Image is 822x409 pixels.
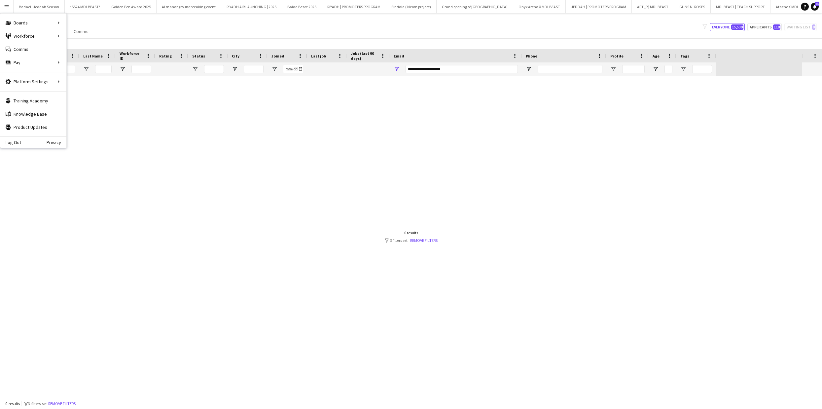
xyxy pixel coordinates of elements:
span: Age [653,54,660,58]
a: Comms [0,43,66,56]
a: Comms [71,27,91,36]
button: AFT_R | MDLBEAST [632,0,674,13]
button: Open Filter Menu [394,66,400,72]
span: Rating [159,54,172,58]
a: 61 [811,3,819,11]
button: Open Filter Menu [120,66,125,72]
button: Grand opening of [GEOGRAPHIC_DATA] [437,0,513,13]
span: Status [192,54,205,58]
button: Badael -Jeddah Season [14,0,65,13]
a: Privacy [47,140,66,145]
button: Applicants118 [747,23,782,31]
span: 15,539 [731,24,743,30]
input: Workforce ID Filter Input [131,65,151,73]
span: Workforce ID [120,51,143,61]
div: Platform Settings [0,75,66,88]
input: Tags Filter Input [692,65,712,73]
button: Open Filter Menu [680,66,686,72]
span: Last Name [83,54,103,58]
span: Email [394,54,404,58]
input: Status Filter Input [204,65,224,73]
span: Jobs (last 90 days) [351,51,378,61]
button: *SS24 MDLBEAST* [65,0,106,13]
span: Tags [680,54,689,58]
span: Joined [271,54,284,58]
button: Open Filter Menu [232,66,238,72]
span: 3 filters set [28,401,47,406]
a: Product Updates [0,121,66,134]
input: Phone Filter Input [538,65,602,73]
button: MDLBEAST | TEACH SUPPORT [711,0,770,13]
button: Remove filters [47,400,77,407]
span: City [232,54,239,58]
button: Onyx Arena X MDLBEAST [513,0,566,13]
input: First Name Filter Input [59,65,75,73]
input: Age Filter Input [664,65,672,73]
button: Balad Beast 2025 [282,0,322,13]
button: Open Filter Menu [526,66,532,72]
input: Last Name Filter Input [95,65,112,73]
button: Atache X MDLBEAST [770,0,815,13]
button: Open Filter Menu [192,66,198,72]
input: Profile Filter Input [622,65,645,73]
a: Log Out [0,140,21,145]
a: Knowledge Base [0,107,66,121]
button: Open Filter Menu [271,66,277,72]
span: Comms [74,28,89,34]
input: Email Filter Input [406,65,518,73]
div: Workforce [0,29,66,43]
input: Joined Filter Input [283,65,303,73]
button: Al manar groundbreaking event [157,0,221,13]
a: Remove filters [410,238,438,243]
button: Open Filter Menu [653,66,659,72]
span: 118 [773,24,780,30]
button: Sindala ( Neom project) [386,0,437,13]
input: City Filter Input [244,65,264,73]
button: Golden Pen Award 2025 [106,0,157,13]
button: RIYADH | PROMOTERS PROGRAM [322,0,386,13]
span: Last job [311,54,326,58]
button: Open Filter Menu [610,66,616,72]
a: Training Academy [0,94,66,107]
button: Open Filter Menu [83,66,89,72]
div: Boards [0,16,66,29]
div: 0 results [385,230,438,235]
button: JEDDAH | PROMOTERS PROGRAM [566,0,632,13]
span: 61 [815,2,819,6]
button: Everyone15,539 [710,23,745,31]
button: GUNS N' ROSES [674,0,711,13]
div: 3 filters set [385,238,438,243]
div: Pay [0,56,66,69]
span: Phone [526,54,537,58]
span: Profile [610,54,624,58]
button: RIYADH AIR LAUNCHING | 2025 [221,0,282,13]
